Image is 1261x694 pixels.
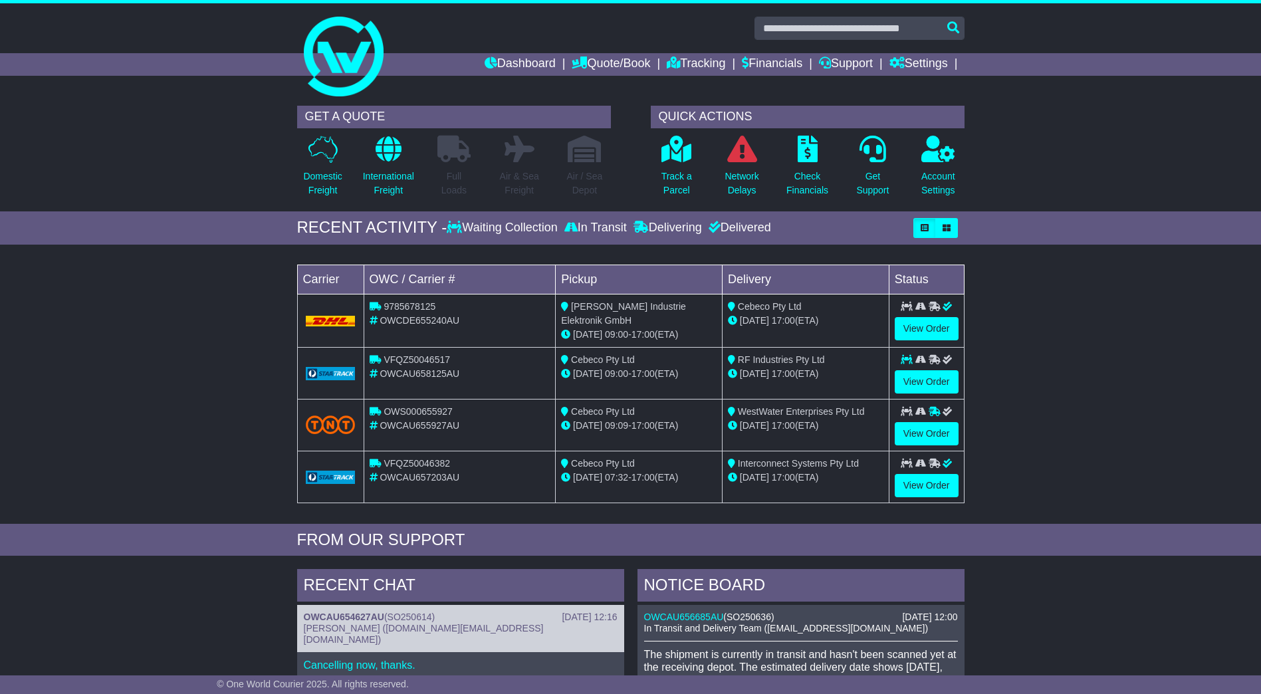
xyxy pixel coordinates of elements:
div: [DATE] 12:00 [902,612,957,623]
div: ( ) [644,612,958,623]
div: RECENT CHAT [297,569,624,605]
td: Pickup [556,265,723,294]
div: (ETA) [728,314,883,328]
a: NetworkDelays [724,135,759,205]
p: Air / Sea Depot [567,170,603,197]
p: Network Delays [725,170,758,197]
div: RECENT ACTIVITY - [297,218,447,237]
span: [PERSON_NAME] Industrie Elektronik GmbH [561,301,686,326]
span: 09:09 [605,420,628,431]
p: Air & Sea Freight [500,170,539,197]
td: Delivery [722,265,889,294]
p: Track a Parcel [661,170,692,197]
span: SO250636 [727,612,771,622]
a: InternationalFreight [362,135,415,205]
span: OWCAU655927AU [380,420,459,431]
span: 17:00 [772,368,795,379]
span: © One World Courier 2025. All rights reserved. [217,679,409,689]
img: TNT_Domestic.png [306,415,356,433]
div: [DATE] 12:16 [562,612,617,623]
a: Financials [742,53,802,76]
p: Account Settings [921,170,955,197]
div: - (ETA) [561,367,717,381]
a: Support [819,53,873,76]
a: CheckFinancials [786,135,829,205]
span: 17:00 [631,368,655,379]
span: 09:00 [605,368,628,379]
a: View Order [895,422,959,445]
a: Settings [889,53,948,76]
span: [DATE] [740,472,769,483]
span: Cebeco Pty Ltd [571,354,635,365]
span: Interconnect Systems Pty Ltd [738,458,859,469]
div: - (ETA) [561,328,717,342]
span: RF Industries Pty Ltd [738,354,825,365]
div: - (ETA) [561,471,717,485]
td: OWC / Carrier # [364,265,556,294]
a: View Order [895,317,959,340]
span: [DATE] [573,472,602,483]
span: Cebeco Pty Ltd [738,301,802,312]
span: [PERSON_NAME] ([DOMAIN_NAME][EMAIL_ADDRESS][DOMAIN_NAME]) [304,623,544,645]
a: Dashboard [485,53,556,76]
span: 9785678125 [384,301,435,312]
span: [DATE] [740,368,769,379]
span: VFQZ50046382 [384,458,450,469]
span: [DATE] [740,315,769,326]
div: Delivered [705,221,771,235]
span: 17:00 [772,472,795,483]
img: GetCarrierServiceLogo [306,471,356,484]
p: Check Financials [786,170,828,197]
span: VFQZ50046517 [384,354,450,365]
div: (ETA) [728,367,883,381]
p: Cancelling now, thanks. [304,659,618,671]
a: GetSupport [856,135,889,205]
div: GET A QUOTE [297,106,611,128]
div: In Transit [561,221,630,235]
span: 17:00 [631,420,655,431]
div: - (ETA) [561,419,717,433]
td: Status [889,265,964,294]
a: OWCAU654627AU [304,612,384,622]
a: Tracking [667,53,725,76]
span: OWS000655927 [384,406,453,417]
span: SO250614 [388,612,432,622]
a: View Order [895,474,959,497]
span: 17:00 [772,315,795,326]
a: Quote/Book [572,53,650,76]
span: 17:00 [631,329,655,340]
a: DomesticFreight [302,135,342,205]
span: OWCAU657203AU [380,472,459,483]
span: Cebeco Pty Ltd [571,458,635,469]
p: International Freight [363,170,414,197]
span: 09:00 [605,329,628,340]
p: The shipment is currently in transit and hasn't been scanned yet at the receiving depot. The esti... [644,648,958,687]
span: OWCDE655240AU [380,315,459,326]
p: Full Loads [437,170,471,197]
div: Delivering [630,221,705,235]
span: WestWater Enterprises Pty Ltd [738,406,865,417]
img: DHL.png [306,316,356,326]
span: [DATE] [573,329,602,340]
div: (ETA) [728,419,883,433]
p: Domestic Freight [303,170,342,197]
div: ( ) [304,612,618,623]
span: 17:00 [772,420,795,431]
div: FROM OUR SUPPORT [297,530,965,550]
div: NOTICE BOARD [637,569,965,605]
a: OWCAU656685AU [644,612,724,622]
p: Get Support [856,170,889,197]
div: QUICK ACTIONS [651,106,965,128]
div: (ETA) [728,471,883,485]
span: Cebeco Pty Ltd [571,406,635,417]
a: View Order [895,370,959,394]
span: [DATE] [740,420,769,431]
span: 17:00 [631,472,655,483]
a: AccountSettings [921,135,956,205]
img: GetCarrierServiceLogo [306,367,356,380]
span: OWCAU658125AU [380,368,459,379]
span: 07:32 [605,472,628,483]
span: [DATE] [573,368,602,379]
a: Track aParcel [661,135,693,205]
span: [DATE] [573,420,602,431]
